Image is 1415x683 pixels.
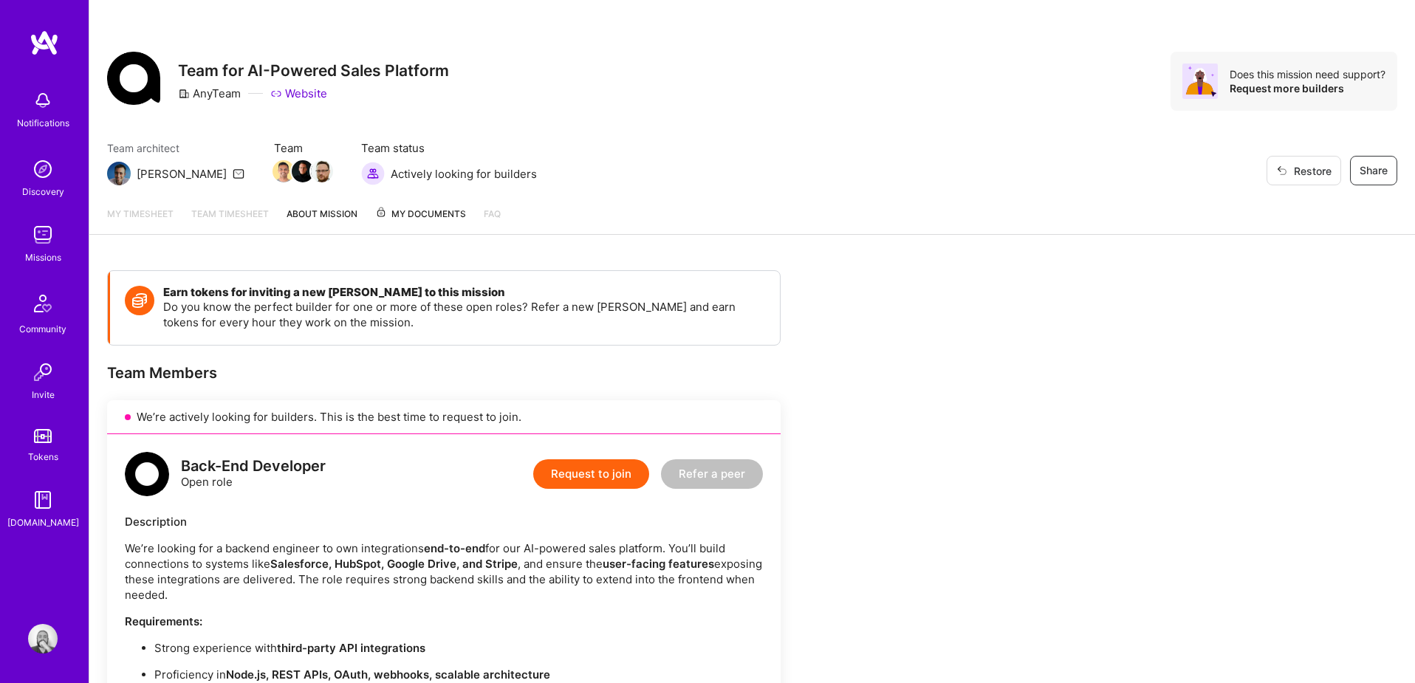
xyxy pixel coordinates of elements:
[273,160,295,182] img: Team Member Avatar
[1276,163,1332,179] span: Restore
[28,449,58,464] div: Tokens
[137,166,227,182] div: [PERSON_NAME]
[1350,156,1397,185] button: Share
[107,140,244,156] span: Team architect
[375,206,466,234] a: My Documents
[28,220,58,250] img: teamwork
[163,286,765,299] h4: Earn tokens for inviting a new [PERSON_NAME] to this mission
[7,515,79,530] div: [DOMAIN_NAME]
[125,614,202,628] strong: Requirements:
[107,162,131,185] img: Team Architect
[30,30,59,56] img: logo
[191,206,269,234] a: Team timesheet
[28,154,58,184] img: discovery
[311,160,333,182] img: Team Member Avatar
[125,514,763,529] div: Description
[178,86,241,101] div: AnyTeam
[107,400,781,434] div: We’re actively looking for builders. This is the best time to request to join.
[28,485,58,515] img: guide book
[1230,67,1385,81] div: Does this mission need support?
[24,624,61,653] a: User Avatar
[17,115,69,131] div: Notifications
[233,168,244,179] i: icon Mail
[25,250,61,265] div: Missions
[661,459,763,489] button: Refer a peer
[125,452,169,496] img: logo
[28,86,58,115] img: bell
[154,667,763,682] p: Proficiency in
[375,206,466,222] span: My Documents
[603,557,714,571] strong: user-facing features
[107,363,781,382] div: Team Members
[226,667,550,682] strong: Node.js, REST APIs, OAuth, webhooks, scalable architecture
[22,184,64,199] div: Discovery
[163,299,765,330] p: Do you know the perfect builder for one or more of these open roles? Refer a new [PERSON_NAME] an...
[25,286,61,321] img: Community
[361,162,385,185] img: Actively looking for builders
[28,357,58,387] img: Invite
[287,206,357,234] a: About Mission
[34,429,52,443] img: tokens
[270,557,518,571] strong: Salesforce, HubSpot, Google Drive, and Stripe
[533,459,649,489] button: Request to join
[28,624,58,653] img: User Avatar
[312,159,332,184] a: Team Member Avatar
[293,159,312,184] a: Team Member Avatar
[277,641,425,655] strong: third-party API integrations
[125,540,763,603] p: We’re looking for a backend engineer to own integrations for our AI-powered sales platform. You’l...
[107,52,160,105] img: Company Logo
[181,459,326,490] div: Open role
[181,459,326,474] div: Back-End Developer
[1230,81,1385,95] div: Request more builders
[19,321,66,337] div: Community
[107,206,174,234] a: My timesheet
[270,86,327,101] a: Website
[361,140,537,156] span: Team status
[484,206,501,234] a: FAQ
[178,88,190,100] i: icon CompanyGray
[1182,64,1218,99] img: Avatar
[154,640,763,656] p: Strong experience with
[178,61,449,80] h3: Team for AI-Powered Sales Platform
[32,387,55,402] div: Invite
[125,286,154,315] img: Token icon
[274,159,293,184] a: Team Member Avatar
[424,541,485,555] strong: end-to-end
[1267,156,1341,185] button: Restore
[274,140,332,156] span: Team
[391,166,537,182] span: Actively looking for builders
[1360,163,1388,178] span: Share
[292,160,314,182] img: Team Member Avatar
